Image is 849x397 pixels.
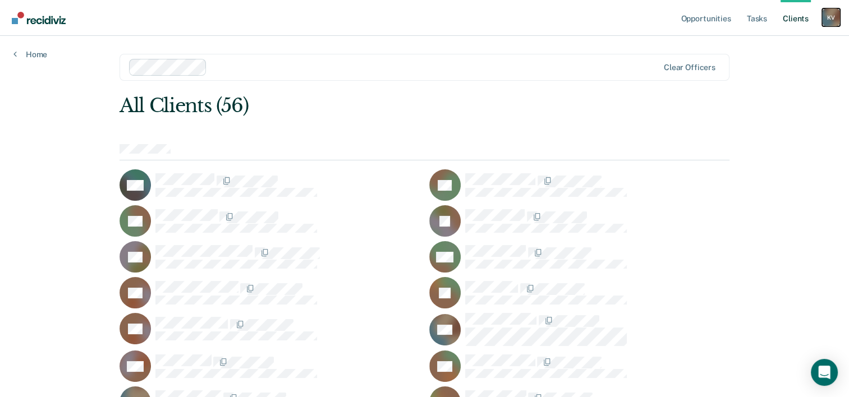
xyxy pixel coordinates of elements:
div: Clear officers [664,63,715,72]
a: Home [13,49,47,59]
button: Profile dropdown button [822,8,840,26]
div: K V [822,8,840,26]
img: Recidiviz [12,12,66,24]
div: Open Intercom Messenger [811,359,838,386]
div: All Clients (56) [120,94,607,117]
